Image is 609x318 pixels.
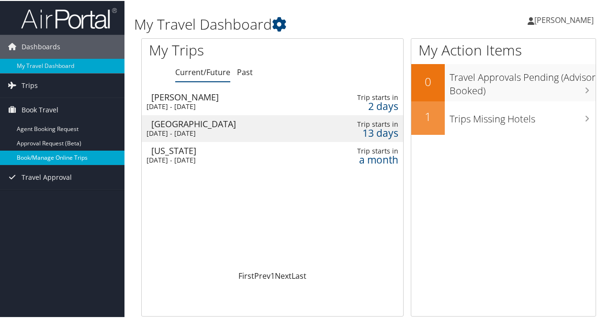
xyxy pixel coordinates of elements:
a: Last [292,270,306,280]
a: First [238,270,254,280]
span: Book Travel [22,97,58,121]
a: 0Travel Approvals Pending (Advisor Booked) [411,63,596,100]
img: airportal-logo.png [21,6,117,29]
div: [PERSON_NAME] [151,92,314,100]
h3: Travel Approvals Pending (Advisor Booked) [450,65,596,97]
div: [DATE] - [DATE] [147,128,309,137]
a: Past [237,66,253,77]
div: 2 days [343,101,398,110]
h1: My Trips [149,39,287,59]
a: 1Trips Missing Hotels [411,100,596,134]
h2: 1 [411,108,445,124]
div: [DATE] - [DATE] [147,101,309,110]
a: [PERSON_NAME] [528,5,603,33]
span: Travel Approval [22,164,72,188]
a: Current/Future [175,66,230,77]
a: 1 [271,270,275,280]
div: 13 days [343,128,398,136]
div: [DATE] - [DATE] [147,155,309,164]
a: Next [275,270,292,280]
div: Trip starts in [343,92,398,101]
h2: 0 [411,73,445,89]
h1: My Action Items [411,39,596,59]
span: Dashboards [22,34,60,58]
div: Trip starts in [343,146,398,154]
span: Trips [22,73,38,97]
h3: Trips Missing Hotels [450,107,596,125]
div: [GEOGRAPHIC_DATA] [151,119,314,127]
a: Prev [254,270,271,280]
span: [PERSON_NAME] [534,14,594,24]
div: a month [343,154,398,163]
h1: My Travel Dashboard [134,13,447,33]
div: [US_STATE] [151,145,314,154]
div: Trip starts in [343,119,398,128]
